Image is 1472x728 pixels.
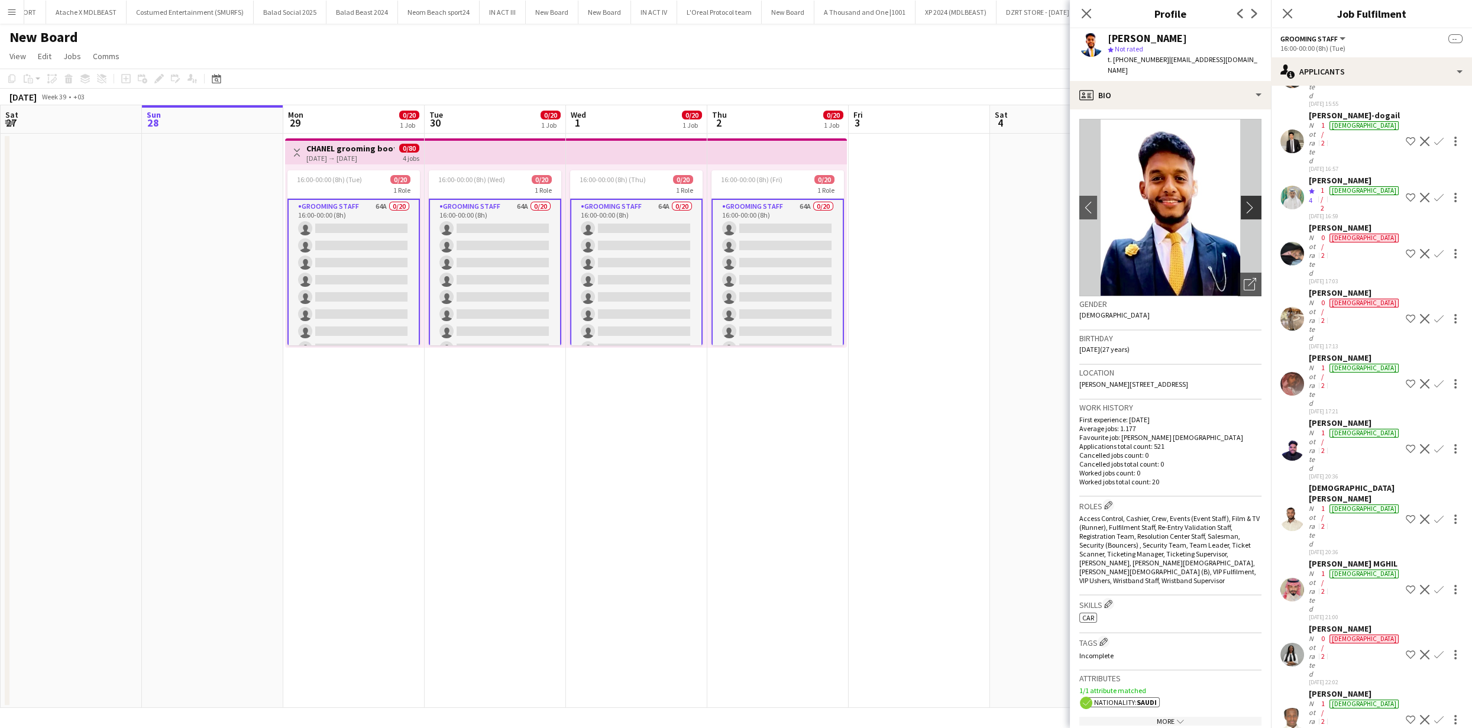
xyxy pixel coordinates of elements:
span: [DEMOGRAPHIC_DATA] [1079,310,1150,319]
button: Balad Social 2025 [254,1,326,24]
span: [DATE] (27 years) [1079,345,1130,354]
h3: Job Fulfilment [1271,6,1472,21]
span: Jobs [63,51,81,62]
a: Comms [88,48,124,64]
div: [DEMOGRAPHIC_DATA] [1329,299,1399,308]
button: New Board [578,1,631,24]
p: Worked jobs total count: 20 [1079,477,1261,486]
strong: Saudi [1137,698,1157,707]
p: Cancelled jobs count: 0 [1079,451,1261,460]
button: DZRT STORE - [DATE] [997,1,1079,24]
p: 1/1 attribute matched [1079,686,1261,695]
button: A Thousand and One |1001 [814,1,915,24]
app-job-card: 16:00-00:00 (8h) (Thu)0/201 RoleGrooming staff64A0/2016:00-00:00 (8h) [570,170,703,345]
span: [PERSON_NAME][STREET_ADDRESS] [1079,380,1188,389]
span: 0/20 [541,111,561,119]
app-skills-label: 1/2 [1321,363,1325,390]
span: Sat [5,109,18,120]
div: More [1079,717,1261,726]
p: Average jobs: 1.177 [1079,424,1261,433]
span: 0/20 [682,111,702,119]
span: 16:00-00:00 (8h) (Fri) [721,175,782,184]
app-skills-label: 0/2 [1321,634,1325,661]
span: 0/80 [399,144,419,153]
a: Jobs [59,48,86,64]
button: IN ACT III [480,1,526,24]
app-card-role: Grooming staff64A0/2016:00-00:00 (8h) [711,199,844,567]
span: 0/20 [390,175,410,184]
button: XP 2024 (MDLBEAST) [915,1,997,24]
div: 16:00-00:00 (8h) (Tue) [1280,44,1463,53]
h3: Gender [1079,299,1261,309]
span: 1 Role [676,186,693,195]
div: Not rated [1309,428,1319,473]
span: Week 39 [39,92,69,101]
span: Not rated [1115,44,1143,53]
span: 1 [569,116,586,130]
span: Car [1082,613,1094,622]
h1: New Board [9,28,78,46]
div: [DEMOGRAPHIC_DATA] [1329,234,1399,242]
span: 2 [710,116,727,130]
p: Applications total count: 521 [1079,442,1261,451]
div: [DEMOGRAPHIC_DATA] [1329,504,1399,513]
div: [PERSON_NAME] [1309,418,1401,428]
h3: Profile [1070,6,1271,21]
div: Not rated [1309,363,1319,407]
div: [DATE] 15:55 [1309,100,1401,108]
app-job-card: 16:00-00:00 (8h) (Tue)0/201 RoleGrooming staff64A0/2016:00-00:00 (8h) [287,170,420,345]
p: Cancelled jobs total count: 0 [1079,460,1261,468]
span: Fri [853,109,863,120]
h3: Birthday [1079,333,1261,344]
div: [DATE] → [DATE] [306,154,394,163]
div: Not rated [1309,634,1319,678]
button: Grooming staff [1280,34,1347,43]
span: Nationality: [1094,698,1157,707]
span: Tue [429,109,443,120]
span: 1 Role [393,186,410,195]
div: Bio [1070,81,1271,109]
button: IN ACT IV [631,1,677,24]
h3: CHANEL grooming booth [306,143,394,154]
app-skills-label: 1/2 [1321,428,1325,455]
div: [DATE] 16:59 [1309,212,1401,220]
div: 1 Job [682,121,701,130]
span: Wed [571,109,586,120]
div: [DATE] 21:00 [1309,613,1401,621]
span: 0/20 [823,111,843,119]
button: L'Oreal Protocol team [677,1,762,24]
span: 4 [1309,196,1312,205]
span: Thu [712,109,727,120]
div: [DEMOGRAPHIC_DATA] [1329,186,1399,195]
div: [DEMOGRAPHIC_DATA] [1329,429,1399,438]
p: First experience: [DATE] [1079,415,1261,424]
div: 4 jobs [403,153,419,163]
div: [PERSON_NAME] [1309,688,1401,699]
app-skills-label: 0/2 [1321,298,1325,325]
app-card-role: Grooming staff64A0/2016:00-00:00 (8h) [287,199,420,567]
span: Comms [93,51,119,62]
div: Open photos pop-in [1238,273,1261,296]
span: 28 [145,116,161,130]
div: +03 [73,92,85,101]
div: [DEMOGRAPHIC_DATA] [1329,635,1399,643]
span: 16:00-00:00 (8h) (Tue) [297,175,362,184]
span: 0/20 [532,175,552,184]
span: 29 [286,116,303,130]
div: 1 Job [400,121,419,130]
a: Edit [33,48,56,64]
h3: Location [1079,367,1261,378]
span: 0/20 [399,111,419,119]
h3: Skills [1079,598,1261,610]
div: [DEMOGRAPHIC_DATA] [1329,121,1399,130]
app-job-card: 16:00-00:00 (8h) (Fri)0/201 RoleGrooming staff64A0/2016:00-00:00 (8h) [711,170,844,345]
div: [PERSON_NAME] [1309,175,1401,186]
span: Edit [38,51,51,62]
div: [DATE] 17:03 [1309,277,1401,285]
span: Sun [147,109,161,120]
div: [DATE] 17:13 [1309,342,1401,350]
span: 27 [4,116,18,130]
span: 30 [428,116,443,130]
app-card-role: Grooming staff64A0/2016:00-00:00 (8h) [570,199,703,567]
div: [PERSON_NAME] [1309,623,1401,634]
